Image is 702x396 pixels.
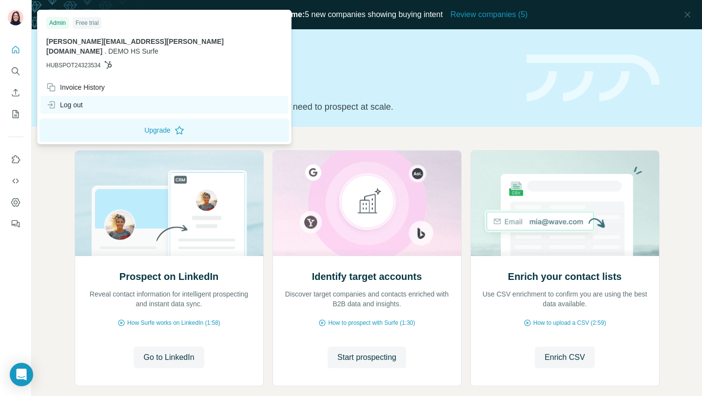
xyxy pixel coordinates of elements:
[134,347,204,368] button: Go to LinkedIn
[46,82,105,92] div: Invoice History
[75,47,515,57] div: Quick start
[8,172,23,190] button: Use Surfe API
[85,289,253,309] p: Reveal contact information for intelligent prospecting and instant data sync.
[8,41,23,59] button: Quick start
[508,270,622,283] h2: Enrich your contact lists
[8,105,23,123] button: My lists
[75,151,264,256] img: Prospect on LinkedIn
[143,352,194,363] span: Go to LinkedIn
[450,9,527,20] button: Review companies (5)
[119,270,218,283] h2: Prospect on LinkedIn
[328,347,406,368] button: Start prospecting
[75,100,515,114] p: Pick your starting point and we’ll provide everything you need to prospect at scale.
[226,9,443,20] span: 5 new companies showing buying intent
[545,352,585,363] span: Enrich CSV
[526,55,660,102] img: banner
[46,61,100,70] span: HUBSPOT24323534
[127,318,220,327] span: How Surfe works on LinkedIn (1:58)
[283,289,451,309] p: Discover target companies and contacts enriched with B2B data and insights.
[533,318,606,327] span: How to upload a CSV (2:59)
[328,318,415,327] span: How to prospect with Surfe (1:30)
[8,62,23,80] button: Search
[273,151,462,256] img: Identify target accounts
[8,215,23,233] button: Feedback
[104,47,106,55] span: .
[108,47,158,55] span: DEMO HS Surfe
[470,151,660,256] img: Enrich your contact lists
[46,17,69,29] div: Admin
[481,289,649,309] p: Use CSV enrichment to confirm you are using the best data available.
[8,151,23,168] button: Use Surfe on LinkedIn
[46,100,83,110] div: Log out
[46,38,224,55] span: [PERSON_NAME][EMAIL_ADDRESS][PERSON_NAME][DOMAIN_NAME]
[312,270,422,283] h2: Identify target accounts
[10,363,33,386] div: Open Intercom Messenger
[535,347,595,368] button: Enrich CSV
[8,10,23,25] img: Avatar
[75,75,515,94] h1: Let’s prospect together
[39,119,289,142] button: Upgrade
[337,352,396,363] span: Start prospecting
[73,17,101,29] div: Free trial
[8,84,23,101] button: Enrich CSV
[8,194,23,211] button: Dashboard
